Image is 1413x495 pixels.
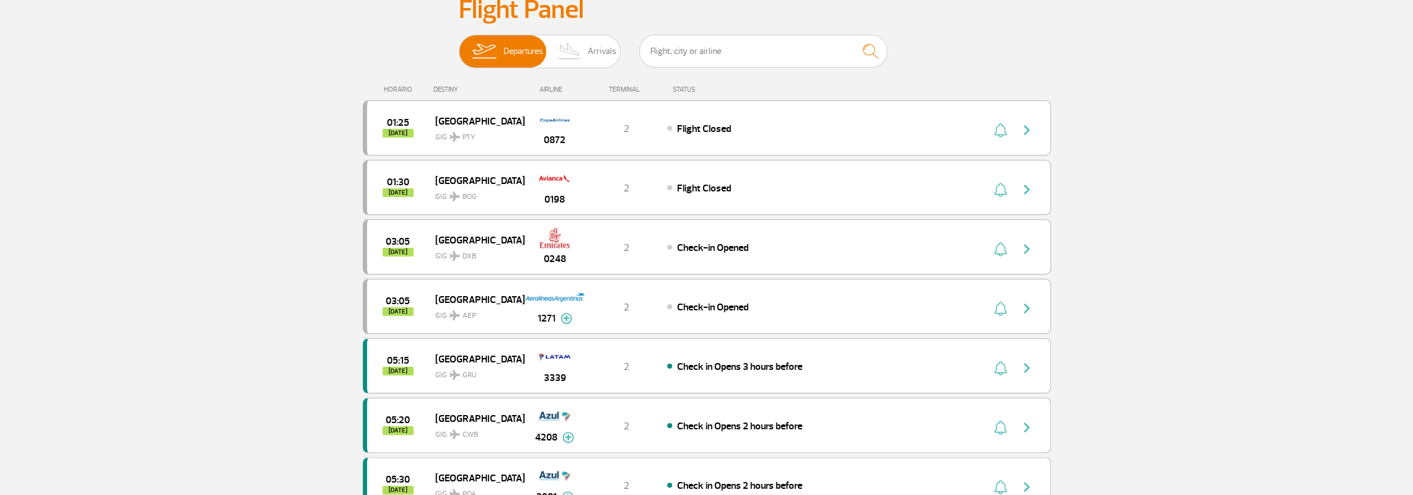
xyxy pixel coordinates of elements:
span: BOG [463,191,477,203]
span: [DATE] [383,307,414,316]
span: [DATE] [383,367,414,375]
span: Flight Closed [676,123,730,135]
img: seta-direita-painel-voo.svg [1019,480,1034,494]
img: sino-painel-voo.svg [994,420,1007,435]
span: 2 [624,242,629,254]
img: seta-direita-painel-voo.svg [1019,123,1034,138]
span: Check-in Opened [676,301,748,313]
span: [DATE] [383,188,414,197]
img: destiny_airplane.svg [450,132,460,142]
span: [DATE] [383,129,414,138]
span: 1271 [538,311,556,326]
span: 2 [624,361,629,373]
span: Check in Opens 2 hours before [676,420,802,432]
img: sino-painel-voo.svg [994,242,1007,256]
span: [GEOGRAPHIC_DATA] [435,470,515,486]
img: destiny_airplane.svg [450,191,460,201]
span: [GEOGRAPHIC_DATA] [435,232,515,248]
img: seta-direita-painel-voo.svg [1019,361,1034,375]
div: DESTINY [433,85,524,94]
span: 2025-09-27 01:25:00 [387,118,409,127]
div: AIRLINE [524,85,586,94]
img: sino-painel-voo.svg [994,123,1007,138]
span: GIG [435,363,515,381]
img: sino-painel-voo.svg [994,182,1007,197]
img: mais-info-painel-voo.svg [560,313,572,324]
span: GRU [463,370,477,381]
span: 2025-09-27 05:15:00 [387,356,409,365]
span: 2 [624,301,629,313]
span: 3339 [544,370,566,385]
img: destiny_airplane.svg [450,310,460,320]
img: slider-embarque [464,35,503,68]
span: 2 [624,480,629,492]
img: destiny_airplane.svg [450,251,460,261]
span: GIG [435,125,515,143]
span: 2025-09-27 05:20:00 [386,416,410,424]
span: GIG [435,185,515,203]
span: [DATE] [383,248,414,256]
span: 0198 [544,192,565,207]
span: 2025-09-27 03:05:00 [386,237,410,246]
span: 2 [624,182,629,195]
img: seta-direita-painel-voo.svg [1019,242,1034,256]
span: [GEOGRAPHIC_DATA] [435,113,515,129]
span: Check in Opens 2 hours before [676,480,802,492]
img: destiny_airplane.svg [450,370,460,380]
span: Check-in Opened [676,242,748,254]
span: [GEOGRAPHIC_DATA] [435,410,515,426]
img: sino-painel-voo.svg [994,361,1007,375]
img: slider-desembarque [552,35,588,68]
img: mais-info-painel-voo.svg [562,432,574,443]
span: GIG [435,244,515,262]
span: 2025-09-27 03:05:00 [386,297,410,305]
span: 0248 [544,252,566,266]
span: Departures [503,35,543,68]
span: GIG [435,423,515,440]
span: 2025-09-27 05:30:00 [386,475,410,484]
span: [DATE] [383,426,414,435]
img: seta-direita-painel-voo.svg [1019,301,1034,316]
div: HORÁRIO [366,85,434,94]
span: PTY [463,132,475,143]
span: [GEOGRAPHIC_DATA] [435,291,515,307]
span: [GEOGRAPHIC_DATA] [435,351,515,367]
img: seta-direita-painel-voo.svg [1019,182,1034,197]
img: seta-direita-painel-voo.svg [1019,420,1034,435]
span: 2025-09-27 01:30:00 [387,178,409,186]
div: TERMINAL [586,85,667,94]
img: destiny_airplane.svg [450,429,460,439]
span: AEP [463,310,476,322]
span: 2 [624,123,629,135]
div: STATUS [667,85,768,94]
span: GIG [435,304,515,322]
span: Check in Opens 3 hours before [676,361,802,373]
span: Arrivals [588,35,616,68]
span: [DATE] [383,486,414,494]
input: Flight, city or airline [639,35,887,68]
span: DXB [463,251,476,262]
span: CWB [463,429,478,440]
span: 0872 [544,133,565,147]
img: sino-painel-voo.svg [994,301,1007,316]
img: sino-painel-voo.svg [994,480,1007,494]
span: Flight Closed [676,182,730,195]
span: 2 [624,420,629,432]
span: [GEOGRAPHIC_DATA] [435,172,515,188]
span: 4208 [535,430,557,445]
